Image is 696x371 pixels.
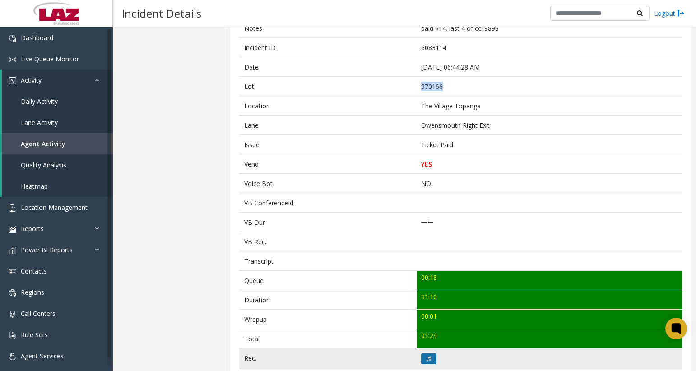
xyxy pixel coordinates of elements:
[21,288,44,297] span: Regions
[21,33,53,42] span: Dashboard
[9,268,16,275] img: 'icon'
[417,116,682,135] td: Owensmouth Right Exit
[239,116,417,135] td: Lane
[239,329,417,348] td: Total
[21,309,56,318] span: Call Centers
[21,224,44,233] span: Reports
[21,118,58,127] span: Lane Activity
[2,133,113,154] a: Agent Activity
[9,289,16,297] img: 'icon'
[21,267,47,275] span: Contacts
[21,55,79,63] span: Live Queue Monitor
[9,56,16,63] img: 'icon'
[239,193,417,213] td: VB ConferenceId
[21,182,48,190] span: Heatmap
[239,18,417,38] td: Notes
[2,91,113,112] a: Daily Activity
[9,332,16,339] img: 'icon'
[417,329,682,348] td: 01:29
[677,9,685,18] img: logout
[417,96,682,116] td: The Village Topanga
[417,18,682,38] td: paid $14. last 4 of cc: 9898
[9,247,16,254] img: 'icon'
[21,161,66,169] span: Quality Analysis
[9,353,16,360] img: 'icon'
[2,176,113,197] a: Heatmap
[239,232,417,251] td: VB Rec.
[654,9,685,18] a: Logout
[239,348,417,369] td: Rec.
[239,174,417,193] td: Voice Bot
[9,35,16,42] img: 'icon'
[239,38,417,57] td: Incident ID
[417,77,682,96] td: 970166
[239,77,417,96] td: Lot
[239,251,417,271] td: Transcript
[417,213,682,232] td: __:__
[239,271,417,290] td: Queue
[417,310,682,329] td: 00:01
[421,159,677,169] p: YES
[9,311,16,318] img: 'icon'
[417,290,682,310] td: 01:10
[417,38,682,57] td: 6083114
[417,271,682,290] td: 00:18
[21,203,88,212] span: Location Management
[21,352,64,360] span: Agent Services
[417,135,682,154] td: Ticket Paid
[21,97,58,106] span: Daily Activity
[417,57,682,77] td: [DATE] 06:44:28 AM
[21,330,48,339] span: Rule Sets
[9,204,16,212] img: 'icon'
[239,96,417,116] td: Location
[239,213,417,232] td: VB Dur
[239,57,417,77] td: Date
[117,2,206,24] h3: Incident Details
[2,112,113,133] a: Lane Activity
[2,70,113,91] a: Activity
[239,154,417,174] td: Vend
[9,77,16,84] img: 'icon'
[239,290,417,310] td: Duration
[239,135,417,154] td: Issue
[239,310,417,329] td: Wrapup
[21,76,42,84] span: Activity
[21,246,73,254] span: Power BI Reports
[21,139,65,148] span: Agent Activity
[421,179,677,188] p: NO
[2,154,113,176] a: Quality Analysis
[9,226,16,233] img: 'icon'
